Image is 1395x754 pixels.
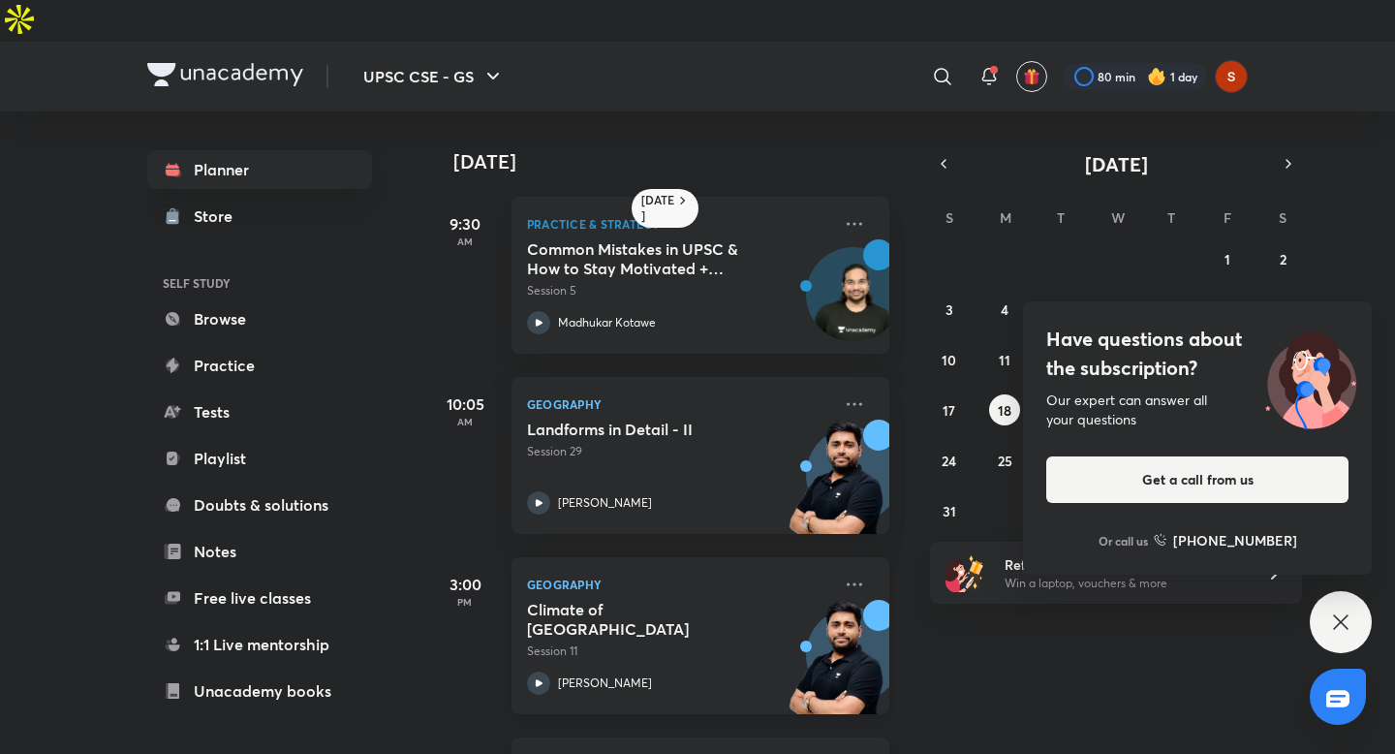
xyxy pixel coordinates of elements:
[998,452,1012,470] abbr: August 25, 2025
[998,401,1011,420] abbr: August 18, 2025
[999,351,1010,369] abbr: August 11, 2025
[1280,250,1286,268] abbr: August 2, 2025
[147,625,372,664] a: 1:1 Live mentorship
[527,239,768,278] h5: Common Mistakes in UPSC & How to Stay Motivated + Stress-Free!
[1099,532,1148,550] p: Or call us
[352,57,516,96] button: UPSC CSE - GS
[147,197,372,236] a: Store
[527,443,831,460] p: Session 29
[527,212,831,236] p: Practice & Strategy
[426,573,504,596] h5: 3:00
[527,393,831,416] p: Geography
[527,420,768,439] h5: Landforms in Detail - II
[558,494,652,512] p: [PERSON_NAME]
[147,532,372,571] a: Notes
[1224,250,1230,268] abbr: August 1, 2025
[989,445,1020,476] button: August 25, 2025
[1267,294,1298,325] button: August 9, 2025
[1224,208,1231,227] abbr: Friday
[527,600,768,639] h5: Climate of India
[453,150,909,173] h4: [DATE]
[945,553,984,592] img: referral
[147,486,372,524] a: Doubts & solutions
[989,394,1020,425] button: August 18, 2025
[426,416,504,427] p: AM
[426,236,504,247] p: AM
[1279,300,1286,319] abbr: August 9, 2025
[426,596,504,608] p: PM
[934,294,965,325] button: August 3, 2025
[807,258,900,351] img: Avatar
[1005,575,1243,592] p: Win a laptop, vouchers & more
[426,212,504,236] h5: 9:30
[641,193,675,224] h6: [DATE]
[943,502,956,520] abbr: August 31, 2025
[1000,208,1011,227] abbr: Monday
[989,344,1020,375] button: August 11, 2025
[147,579,372,617] a: Free live classes
[1046,456,1348,503] button: Get a call from us
[1168,300,1175,319] abbr: August 7, 2025
[194,204,244,228] div: Store
[147,63,303,86] img: Company Logo
[1023,68,1040,85] img: avatar
[945,300,953,319] abbr: August 3, 2025
[558,675,652,692] p: [PERSON_NAME]
[1045,294,1076,325] button: August 5, 2025
[1112,300,1120,319] abbr: August 6, 2025
[1173,530,1297,550] h6: [PHONE_NUMBER]
[527,573,831,596] p: Geography
[1085,151,1148,177] span: [DATE]
[147,267,372,299] h6: SELF STUDY
[147,299,372,338] a: Browse
[1156,294,1187,325] button: August 7, 2025
[527,282,831,299] p: Session 5
[942,452,956,470] abbr: August 24, 2025
[943,401,955,420] abbr: August 17, 2025
[527,643,831,660] p: Session 11
[1057,300,1065,319] abbr: August 5, 2025
[426,393,504,416] h5: 10:05
[1167,208,1175,227] abbr: Thursday
[147,393,372,431] a: Tests
[1111,208,1125,227] abbr: Wednesday
[934,495,965,526] button: August 31, 2025
[147,63,303,91] a: Company Logo
[1212,294,1243,325] button: August 8, 2025
[957,150,1275,177] button: [DATE]
[1100,294,1131,325] button: August 6, 2025
[1001,300,1008,319] abbr: August 4, 2025
[1057,208,1065,227] abbr: Tuesday
[1147,67,1166,86] img: streak
[934,394,965,425] button: August 17, 2025
[989,294,1020,325] button: August 4, 2025
[783,420,889,553] img: unacademy
[945,208,953,227] abbr: Sunday
[1046,391,1348,429] div: Our expert can answer all your questions
[147,439,372,478] a: Playlist
[783,600,889,734] img: unacademy
[147,672,372,710] a: Unacademy books
[1005,554,1243,575] h6: Refer friends
[1212,243,1243,274] button: August 1, 2025
[1250,325,1372,429] img: ttu_illustration_new.svg
[942,351,956,369] abbr: August 10, 2025
[1215,60,1248,93] img: shagun ravish
[1267,243,1298,274] button: August 2, 2025
[147,150,372,189] a: Planner
[934,344,965,375] button: August 10, 2025
[1279,208,1286,227] abbr: Saturday
[1224,300,1231,319] abbr: August 8, 2025
[147,346,372,385] a: Practice
[1154,530,1297,550] a: [PHONE_NUMBER]
[1016,61,1047,92] button: avatar
[558,314,656,331] p: Madhukar Kotawe
[1046,325,1348,383] h4: Have questions about the subscription?
[934,445,965,476] button: August 24, 2025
